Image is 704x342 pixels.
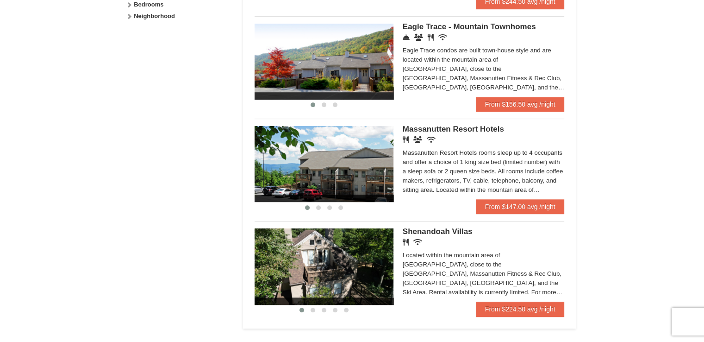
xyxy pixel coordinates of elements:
[438,34,447,41] i: Wireless Internet (free)
[403,136,409,143] i: Restaurant
[134,13,175,19] strong: Neighborhood
[428,34,434,41] i: Restaurant
[403,227,473,236] span: Shenandoah Villas
[403,46,565,92] div: Eagle Trace condos are built town-house style and are located within the mountain area of [GEOGRA...
[476,302,565,317] a: From $224.50 avg /night
[476,97,565,112] a: From $156.50 avg /night
[403,251,565,297] div: Located within the mountain area of [GEOGRAPHIC_DATA], close to the [GEOGRAPHIC_DATA], Massanutte...
[134,1,163,8] strong: Bedrooms
[413,239,422,246] i: Wireless Internet (free)
[403,239,409,246] i: Restaurant
[476,199,565,214] a: From $147.00 avg /night
[403,34,410,41] i: Concierge Desk
[403,22,536,31] span: Eagle Trace - Mountain Townhomes
[403,125,504,133] span: Massanutten Resort Hotels
[427,136,436,143] i: Wireless Internet (free)
[414,34,423,41] i: Conference Facilities
[413,136,422,143] i: Banquet Facilities
[403,148,565,195] div: Massanutten Resort Hotels rooms sleep up to 4 occupants and offer a choice of 1 king size bed (li...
